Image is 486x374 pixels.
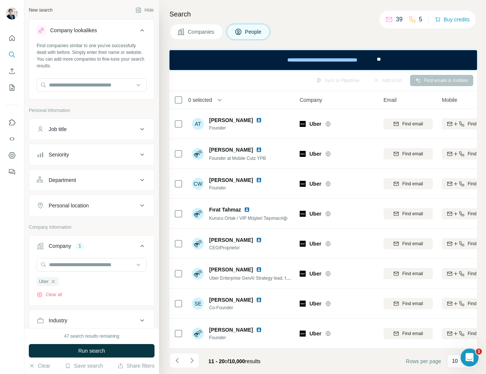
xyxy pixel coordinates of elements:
[309,120,321,128] span: Uber
[209,156,266,161] span: Founder at Mobile Cutz YPB
[300,151,306,157] img: Logo of Uber
[130,4,159,16] button: Hide
[256,297,262,303] img: LinkedIn logo
[402,121,423,127] span: Find email
[309,150,321,158] span: Uber
[29,311,154,329] button: Industry
[49,125,67,133] div: Job title
[6,7,18,19] img: Avatar
[29,146,154,164] button: Seniority
[309,180,321,188] span: Uber
[209,185,265,191] span: Founder
[29,237,154,258] button: Company1
[209,266,253,273] span: [PERSON_NAME]
[435,14,470,25] button: Buy credits
[49,176,76,184] div: Department
[76,243,84,249] div: 1
[188,96,212,104] span: 0 selected
[39,278,49,285] span: Uber
[6,116,18,129] button: Use Surfe on LinkedIn
[209,296,253,304] span: [PERSON_NAME]
[406,358,441,365] span: Rows per page
[300,211,306,217] img: Logo of Uber
[225,358,229,364] span: of
[37,291,62,298] button: Clear all
[300,96,322,104] span: Company
[442,96,457,104] span: Mobile
[6,81,18,94] button: My lists
[192,118,204,130] div: AT
[402,330,423,337] span: Find email
[383,208,433,219] button: Find email
[309,270,321,277] span: Uber
[6,149,18,162] button: Dashboard
[169,353,184,368] button: Navigate to previous page
[309,240,321,247] span: Uber
[256,327,262,333] img: LinkedIn logo
[402,300,423,307] span: Find email
[209,216,288,221] span: Kurucu Ortak / VIP Müşteri Taşımacılığı
[209,236,253,244] span: [PERSON_NAME]
[396,15,403,24] p: 39
[402,150,423,157] span: Find email
[209,125,265,131] span: Founder
[300,331,306,337] img: Logo of Uber
[192,238,204,250] img: Avatar
[29,197,154,215] button: Personal location
[37,42,147,69] div: Find companies similar to one you've successfully dealt with before. Simply enter their name or w...
[6,31,18,45] button: Quick start
[402,210,423,217] span: Find email
[78,347,105,355] span: Run search
[192,208,204,220] img: Avatar
[65,362,103,370] button: Save search
[209,326,253,334] span: [PERSON_NAME]
[50,27,97,34] div: Company lookalikes
[256,237,262,243] img: LinkedIn logo
[383,268,433,279] button: Find email
[209,304,265,311] span: Co-Founder
[188,28,215,36] span: Companies
[419,15,422,24] p: 5
[300,301,306,307] img: Logo of Uber
[192,328,204,340] img: Avatar
[209,116,253,124] span: [PERSON_NAME]
[29,171,154,189] button: Department
[300,271,306,277] img: Logo of Uber
[29,21,154,42] button: Company lookalikes
[309,210,321,218] span: Uber
[383,148,433,159] button: Find email
[209,244,265,251] span: CEO/Proprietor
[192,268,204,280] img: Avatar
[383,238,433,249] button: Find email
[49,317,67,324] div: Industry
[184,353,199,368] button: Navigate to next page
[256,267,262,273] img: LinkedIn logo
[29,107,155,114] p: Personal information
[245,28,262,36] span: People
[49,242,71,250] div: Company
[49,151,69,158] div: Seniority
[6,48,18,61] button: Search
[402,180,423,187] span: Find email
[452,357,458,365] p: 10
[309,330,321,337] span: Uber
[244,207,250,213] img: LinkedIn logo
[208,358,260,364] span: results
[300,241,306,247] img: Logo of Uber
[256,147,262,153] img: LinkedIn logo
[209,275,338,281] span: Uber Enterprise GenAI Strategy lead, founder [PERSON_NAME]
[256,117,262,123] img: LinkedIn logo
[29,224,155,231] p: Company information
[29,120,154,138] button: Job title
[383,96,397,104] span: Email
[192,178,204,190] div: CW
[169,50,477,70] iframe: Banner
[383,298,433,309] button: Find email
[402,240,423,247] span: Find email
[383,118,433,130] button: Find email
[256,177,262,183] img: LinkedIn logo
[6,165,18,179] button: Feedback
[29,7,52,13] div: New search
[209,176,253,184] span: [PERSON_NAME]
